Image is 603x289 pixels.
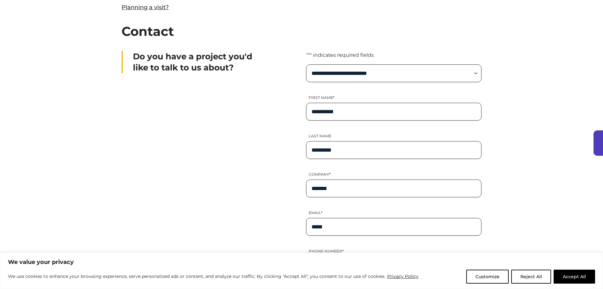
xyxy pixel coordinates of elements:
p: " " indicates required fields [306,51,481,59]
label: Email [306,210,481,215]
a: Privacy Policy [387,273,419,280]
button: Reject All [511,270,551,284]
div: Do you have a project you'd like to talk to us about? [122,51,260,73]
button: Customize [466,270,509,284]
label: Last name [306,133,481,139]
label: Company [306,172,481,177]
button: Accept All [554,270,595,284]
p: We value your privacy [8,258,595,266]
h2: Contact [122,22,481,41]
label: Phone number [306,248,481,254]
label: First name [306,95,481,100]
p: We use cookies to enhance your browsing experience, serve personalized ads or content, and analyz... [8,273,419,280]
a: Planning a visit? [122,3,169,12]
